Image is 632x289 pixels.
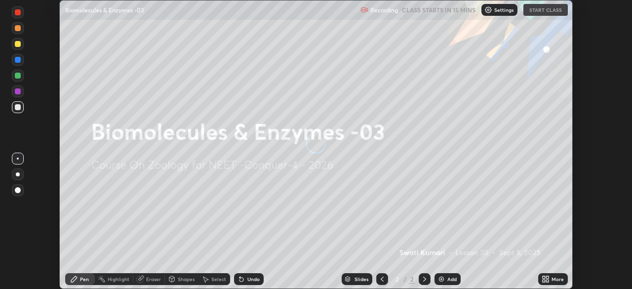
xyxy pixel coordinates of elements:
[108,277,129,282] div: Highlight
[211,277,226,282] div: Select
[360,6,368,14] img: recording.375f2c34.svg
[355,277,368,282] div: Slides
[402,5,475,14] h5: CLASS STARTS IN 15 MINS
[178,277,195,282] div: Shapes
[494,7,513,12] p: Settings
[437,275,445,283] img: add-slide-button
[247,277,260,282] div: Undo
[404,276,407,282] div: /
[146,277,161,282] div: Eraser
[447,277,457,282] div: Add
[80,277,89,282] div: Pen
[392,276,402,282] div: 2
[484,6,492,14] img: class-settings-icons
[409,275,415,284] div: 2
[370,6,398,14] p: Recording
[552,277,564,282] div: More
[65,6,144,14] p: Biomolecules & Enzymes -03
